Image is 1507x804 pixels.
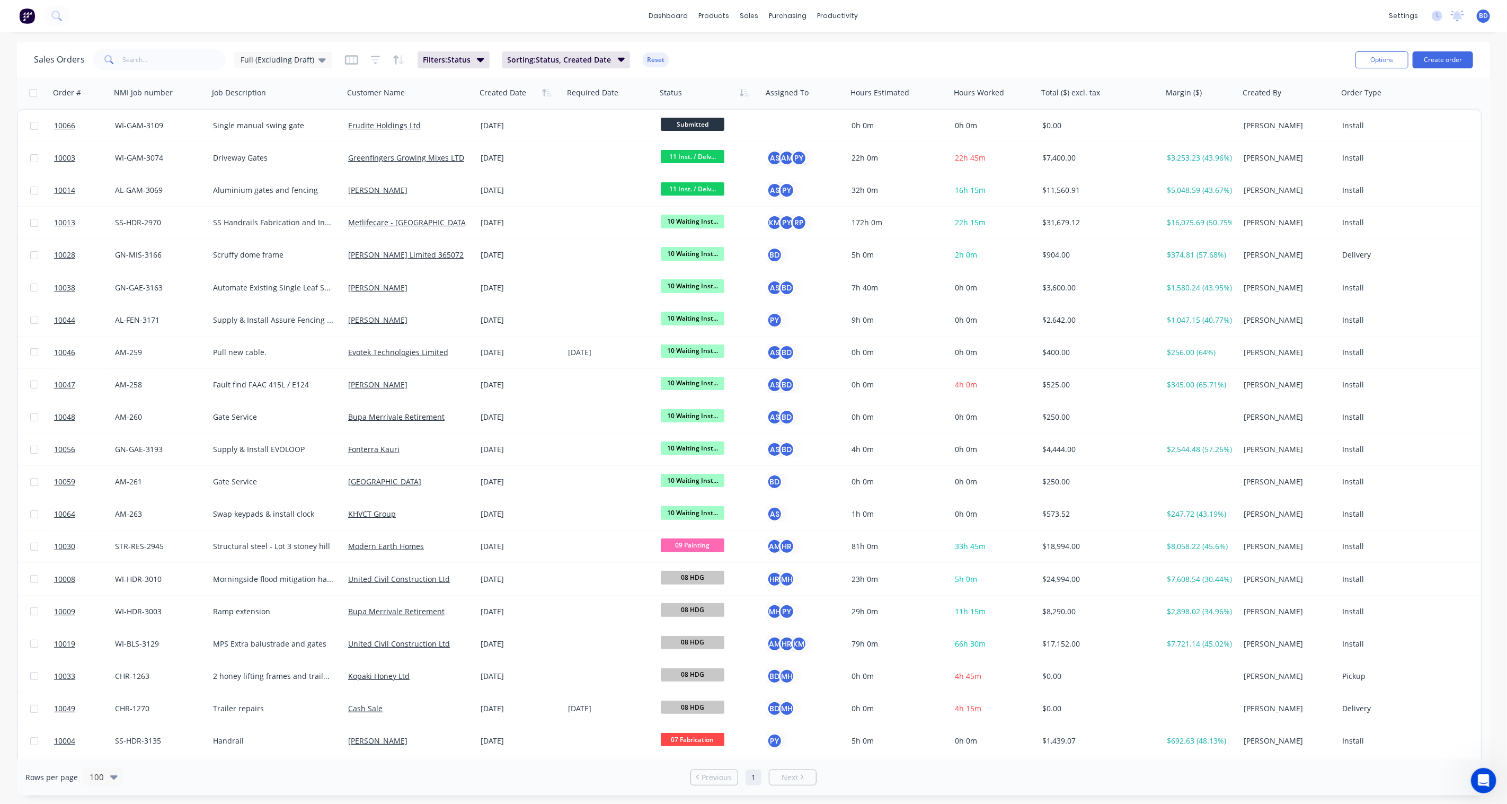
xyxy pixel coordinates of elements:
a: 10013 [54,207,115,238]
div: [DATE] [481,509,560,519]
div: [DATE] [481,541,560,552]
a: Bupa Merrivale Retirement [348,606,445,616]
div: $250.00 [1042,476,1153,487]
div: Driveway Gates [213,153,333,163]
button: ASBD [767,344,795,360]
div: AM [767,538,783,554]
span: 10030 [54,541,75,552]
span: Submitted [661,118,724,131]
div: [PERSON_NAME] [1244,509,1329,519]
a: Modern Earth Homes [348,541,424,551]
a: 10044 [54,304,115,336]
div: KM [767,215,783,231]
div: GN-GAE-3163 [115,282,200,293]
a: [PERSON_NAME] [348,185,407,195]
div: Hours Worked [954,87,1004,98]
button: Filters:Status [418,51,490,68]
h1: Sales Orders [34,55,85,65]
div: Customer Name [347,87,405,98]
span: 0h 0m [955,476,977,487]
div: Required Date [567,87,618,98]
div: [DATE] [481,250,560,260]
div: WI-GAM-3109 [115,120,200,131]
div: PY [767,312,783,328]
div: 0h 0m [852,476,942,487]
div: Order # [53,87,81,98]
span: 10 Waiting Inst... [661,344,724,358]
a: 10049 [54,693,115,725]
div: Supply & Install EVOLOOP [213,444,333,455]
div: [DATE] [481,315,560,325]
a: dashboard [644,8,694,24]
div: AM-259 [115,347,200,358]
div: 0h 0m [852,412,942,422]
a: 10009 [54,596,115,628]
span: 10049 [54,703,75,714]
div: 22h 0m [852,153,942,163]
span: 10047 [54,379,75,390]
div: 7h 40m [852,282,942,293]
div: KM [791,636,807,652]
div: [DATE] [481,120,560,131]
div: BD [779,280,795,296]
div: [PERSON_NAME] [1244,347,1329,358]
div: 1h 0m [852,509,942,519]
span: 0h 0m [955,120,977,130]
span: 0h 0m [955,347,977,357]
button: BD [767,247,783,263]
div: $31,679.12 [1042,217,1153,228]
div: $16,075.69 (50.75%) [1167,217,1232,228]
div: [PERSON_NAME] [1244,315,1329,325]
a: 10003 [54,142,115,174]
div: AS [767,377,783,393]
a: 10048 [54,401,115,433]
a: [PERSON_NAME] [348,315,407,325]
a: 10059 [54,466,115,498]
span: 2h 0m [955,250,977,260]
div: Pull new cable. [213,347,333,358]
span: 11 Inst. / Delv... [661,182,724,196]
div: [PERSON_NAME] [1244,444,1329,455]
span: 11 Inst. / Delv... [661,150,724,163]
span: 10 Waiting Inst... [661,474,724,487]
div: $8,058.22 (45.6%) [1167,541,1232,552]
div: 0h 0m [852,120,942,131]
div: Swap keypads & install clock [213,509,333,519]
div: AM-261 [115,476,200,487]
div: [PERSON_NAME] [1244,476,1329,487]
button: BDMH [767,701,795,717]
button: BD [767,474,783,490]
span: 10003 [54,153,75,163]
div: [PERSON_NAME] [1244,282,1329,293]
div: 4h 0m [852,444,942,455]
span: 10 Waiting Inst... [661,215,724,228]
div: Close [186,5,205,24]
div: HR [779,538,795,554]
div: $400.00 [1042,347,1153,358]
div: $3,253.23 (43.96%) [1167,153,1232,163]
div: Job Description [212,87,266,98]
div: [DATE] [481,185,560,196]
span: 10019 [54,639,75,649]
div: Created Date [480,87,526,98]
span: 4h 0m [955,379,977,390]
div: [DATE] [481,153,560,163]
span: 10044 [54,315,75,325]
div: [PERSON_NAME] [1244,217,1329,228]
div: [DATE] [481,379,560,390]
div: [PERSON_NAME] [1244,120,1329,131]
div: BD [779,441,795,457]
a: [PERSON_NAME] [348,282,407,293]
div: $24,994.00 [1042,574,1153,585]
a: United Civil Construction Ltd [348,574,450,584]
div: [DATE] [481,282,560,293]
span: 10004 [54,736,75,746]
div: GN-GAE-3193 [115,444,200,455]
span: Full (Excluding Draft) [241,54,314,65]
a: Page 1 is your current page [746,770,761,785]
div: [PERSON_NAME] [1244,153,1329,163]
div: sales [735,8,764,24]
div: [PERSON_NAME] [1244,250,1329,260]
span: 10 Waiting Inst... [661,377,724,390]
